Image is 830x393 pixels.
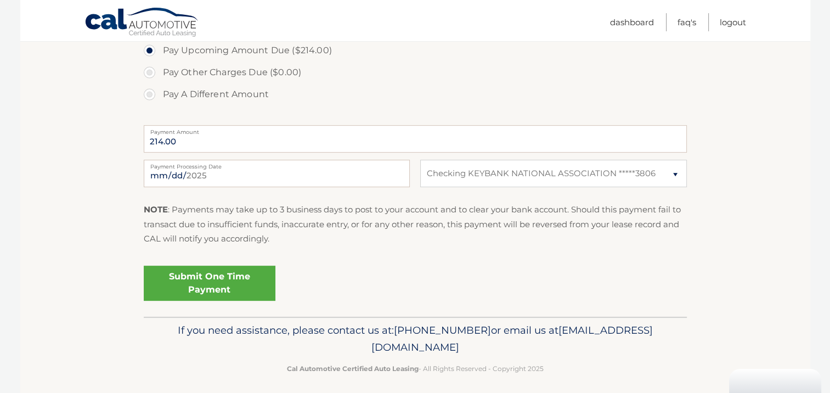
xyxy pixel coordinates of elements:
a: FAQ's [677,13,696,31]
a: Submit One Time Payment [144,266,275,301]
label: Pay Upcoming Amount Due ($214.00) [144,40,687,61]
p: : Payments may take up to 3 business days to post to your account and to clear your bank account.... [144,203,687,246]
input: Payment Amount [144,125,687,153]
strong: Cal Automotive Certified Auto Leasing [287,364,419,373]
p: - All Rights Reserved - Copyright 2025 [151,363,680,374]
span: [PHONE_NUMBER] [394,324,491,336]
label: Pay A Different Amount [144,83,687,105]
label: Payment Amount [144,125,687,134]
input: Payment Date [144,160,410,187]
a: Dashboard [610,13,654,31]
a: Cal Automotive [84,7,200,39]
a: Logout [720,13,746,31]
strong: NOTE [144,204,168,215]
label: Payment Processing Date [144,160,410,169]
p: If you need assistance, please contact us at: or email us at [151,322,680,357]
label: Pay Other Charges Due ($0.00) [144,61,687,83]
